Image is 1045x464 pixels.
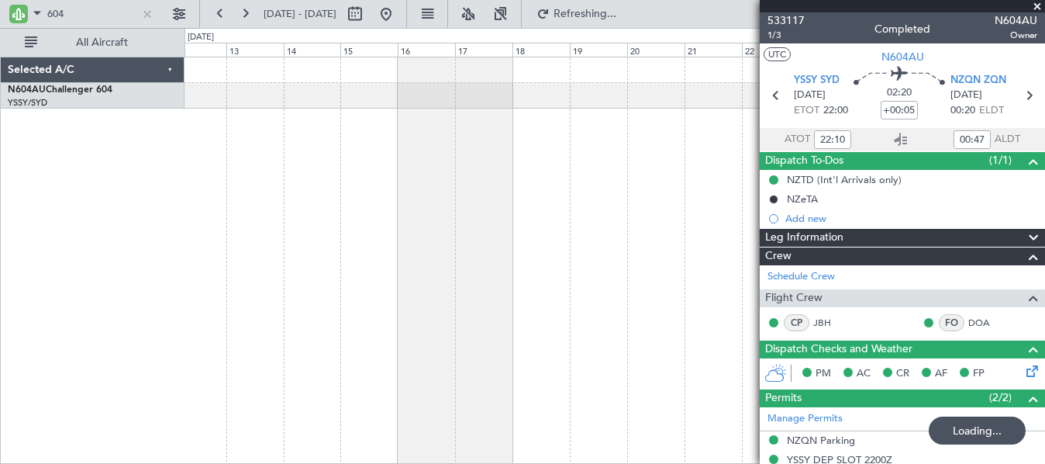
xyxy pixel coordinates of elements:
span: CR [896,366,909,382]
div: 15 [340,43,398,57]
span: Permits [765,390,802,407]
span: N604AU [881,49,924,65]
span: ETOT [794,103,819,119]
span: [DATE] - [DATE] [264,7,336,21]
div: [DATE] [188,31,214,44]
span: Crew [765,248,792,265]
span: Flight Crew [765,289,823,307]
a: DOA [968,316,1003,330]
span: ALDT [995,132,1020,147]
span: ATOT [785,132,810,147]
span: Dispatch To-Dos [765,152,843,170]
input: --:-- [814,130,851,149]
div: Add new [785,212,1037,225]
span: 02:20 [887,85,912,101]
button: Refreshing... [529,2,623,26]
span: N604AU [8,85,46,95]
span: Refreshing... [553,9,618,19]
span: 22:00 [823,103,848,119]
div: Completed [874,21,930,37]
input: A/C (Reg. or Type) [47,2,136,26]
span: N604AU [995,12,1037,29]
div: NZeTA [787,192,818,206]
span: Owner [995,29,1037,42]
div: 20 [627,43,685,57]
div: NZTD (Int'l Arrivals only) [787,173,902,186]
span: AF [935,366,947,382]
span: FP [973,366,985,382]
span: 1/3 [767,29,805,42]
a: YSSY/SYD [8,97,47,109]
span: (1/1) [989,152,1012,168]
div: 13 [226,43,284,57]
div: Loading... [929,417,1026,445]
div: 21 [685,43,742,57]
span: YSSY SYD [794,73,840,88]
div: 17 [455,43,512,57]
div: 22 [742,43,799,57]
div: 14 [284,43,341,57]
span: NZQN ZQN [950,73,1006,88]
span: 533117 [767,12,805,29]
div: 19 [570,43,627,57]
div: 18 [512,43,570,57]
span: All Aircraft [40,37,164,48]
div: 16 [398,43,455,57]
a: N604AUChallenger 604 [8,85,112,95]
div: CP [784,314,809,331]
button: UTC [764,47,791,61]
span: PM [816,366,831,382]
button: All Aircraft [17,30,168,55]
span: [DATE] [794,88,826,103]
a: Schedule Crew [767,269,835,285]
span: Dispatch Checks and Weather [765,341,912,358]
span: Leg Information [765,229,843,247]
span: [DATE] [950,88,982,103]
span: (2/2) [989,390,1012,406]
span: ELDT [979,103,1004,119]
span: 00:20 [950,103,975,119]
div: NZQN Parking [787,434,855,447]
a: JBH [813,316,848,330]
div: FO [939,314,964,331]
input: --:-- [954,130,991,149]
a: Manage Permits [767,411,843,427]
span: AC [857,366,871,382]
div: 12 [169,43,226,57]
